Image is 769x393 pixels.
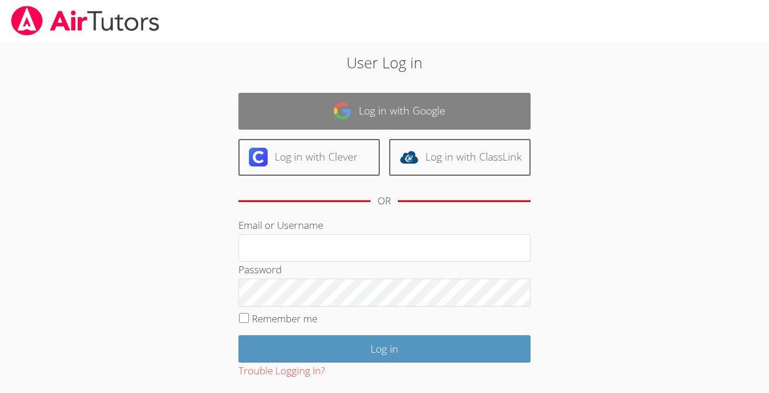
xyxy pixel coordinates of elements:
a: Log in with Clever [238,139,380,176]
img: classlink-logo-d6bb404cc1216ec64c9a2012d9dc4662098be43eaf13dc465df04b49fa7ab582.svg [400,148,418,166]
button: Trouble Logging In? [238,363,325,380]
img: airtutors_banner-c4298cdbf04f3fff15de1276eac7730deb9818008684d7c2e4769d2f7ddbe033.png [10,6,161,36]
div: OR [377,193,391,210]
a: Log in with Google [238,93,531,130]
a: Log in with ClassLink [389,139,531,176]
img: google-logo-50288ca7cdecda66e5e0955fdab243c47b7ad437acaf1139b6f446037453330a.svg [333,102,352,120]
input: Log in [238,335,531,363]
label: Password [238,263,282,276]
img: clever-logo-6eab21bc6e7a338710f1a6ff85c0baf02591cd810cc4098c63d3a4b26e2feb20.svg [249,148,268,166]
h2: User Log in [177,51,593,74]
label: Email or Username [238,218,323,232]
label: Remember me [252,312,317,325]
